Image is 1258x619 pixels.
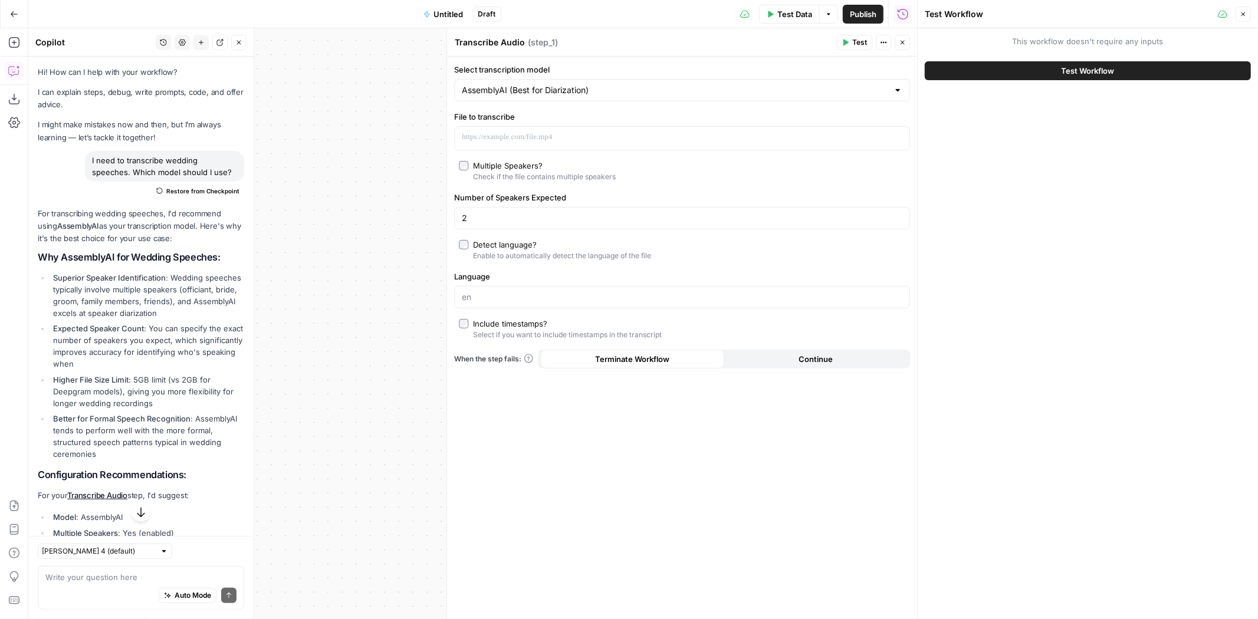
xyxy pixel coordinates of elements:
[38,208,244,245] p: For transcribing wedding speeches, I'd recommend using as your transcription model. Here's why it...
[175,590,211,601] span: Auto Mode
[50,322,244,370] li: : You can specify the exact number of speakers you expect, which significantly improves accuracy ...
[777,8,812,20] span: Test Data
[38,86,244,111] p: I can explain steps, debug, write prompts, code, and offer advice.
[852,37,867,48] span: Test
[35,37,152,48] div: Copilot
[38,118,244,143] p: I might make mistakes now and then, but I’m always learning — let’s tackle it together!
[454,111,910,123] label: File to transcribe
[50,413,244,460] li: : AssemblyAI tends to perform well with the more formal, structured speech patterns typical in we...
[473,160,543,172] div: Multiple Speakers?
[473,318,547,330] div: Include timestamps?
[850,8,876,20] span: Publish
[38,252,244,263] h2: Why AssemblyAI for Wedding Speeches:
[166,186,239,196] span: Restore from Checkpoint
[478,9,496,19] span: Draft
[50,527,244,539] li: : Yes (enabled)
[454,271,910,282] label: Language
[416,5,471,24] button: Untitled
[528,37,558,48] span: ( step_1 )
[50,272,244,319] li: : Wedding speeches typically involve multiple speakers (officiant, bride, groom, family members, ...
[462,291,902,303] input: en
[473,239,537,251] div: Detect language?
[38,469,244,480] h2: Configuration Recommendations:
[434,8,464,20] span: Untitled
[925,35,1251,47] span: This workflow doesn't require any inputs
[473,330,662,340] div: Select if you want to include timestamps in the transcript
[836,35,872,50] button: Test
[759,5,819,24] button: Test Data
[38,489,244,502] p: For your step, I'd suggest:
[1062,65,1115,77] span: Test Workflow
[38,66,244,78] p: Hi! How can I help with your workflow?
[799,353,833,365] span: Continue
[53,528,118,538] strong: Multiple Speakers
[42,545,155,557] input: Claude Sonnet 4 (default)
[459,240,468,249] input: Detect language?Enable to automatically detect the language of the file
[724,350,908,368] button: Continue
[595,353,669,365] span: Terminate Workflow
[53,414,190,423] strong: Better for Formal Speech Recognition
[454,64,910,75] label: Select transcription model
[454,354,533,364] a: When the step fails:
[462,84,888,96] input: AssemblyAI (Best for Diarization)
[473,172,616,182] div: Check if the file contains multiple speakers
[50,511,244,523] li: : AssemblyAI
[473,251,651,261] div: Enable to automatically detect the language of the file
[53,375,129,384] strong: Higher File Size Limit
[459,319,468,328] input: Include timestamps?Select if you want to include timestamps in the transcript
[459,161,468,170] input: Multiple Speakers?Check if the file contains multiple speakers
[67,490,127,500] a: Transcribe Audio
[925,61,1251,80] button: Test Workflow
[454,192,910,203] label: Number of Speakers Expected
[53,324,144,333] strong: Expected Speaker Count
[53,273,166,282] strong: Superior Speaker Identification
[843,5,883,24] button: Publish
[53,512,76,522] strong: Model
[455,37,525,48] textarea: Transcribe Audio
[152,184,244,198] button: Restore from Checkpoint
[159,588,216,603] button: Auto Mode
[50,374,244,409] li: : 5GB limit (vs 2GB for Deepgram models), giving you more flexibility for longer wedding recordings
[57,221,99,231] strong: AssemblyAI
[85,151,244,182] div: I need to transcribe wedding speeches. Which model should I use?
